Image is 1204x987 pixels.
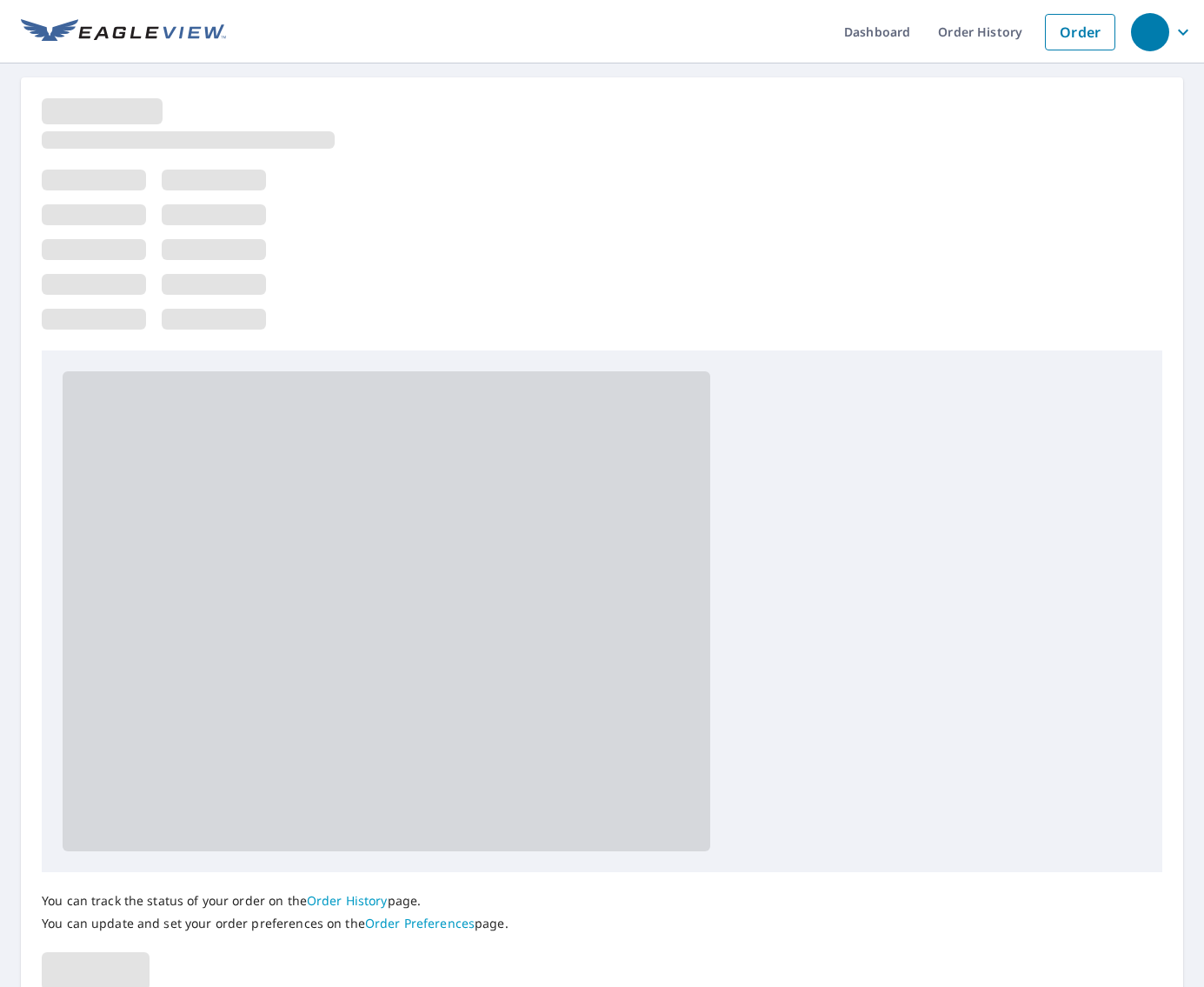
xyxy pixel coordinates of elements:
[365,915,475,931] a: Order Preferences
[42,916,509,931] p: You can update and set your order preferences on the page.
[21,19,226,45] img: EV Logo
[1045,14,1115,50] a: Order
[42,893,509,909] p: You can track the status of your order on the page.
[307,892,388,909] a: Order History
